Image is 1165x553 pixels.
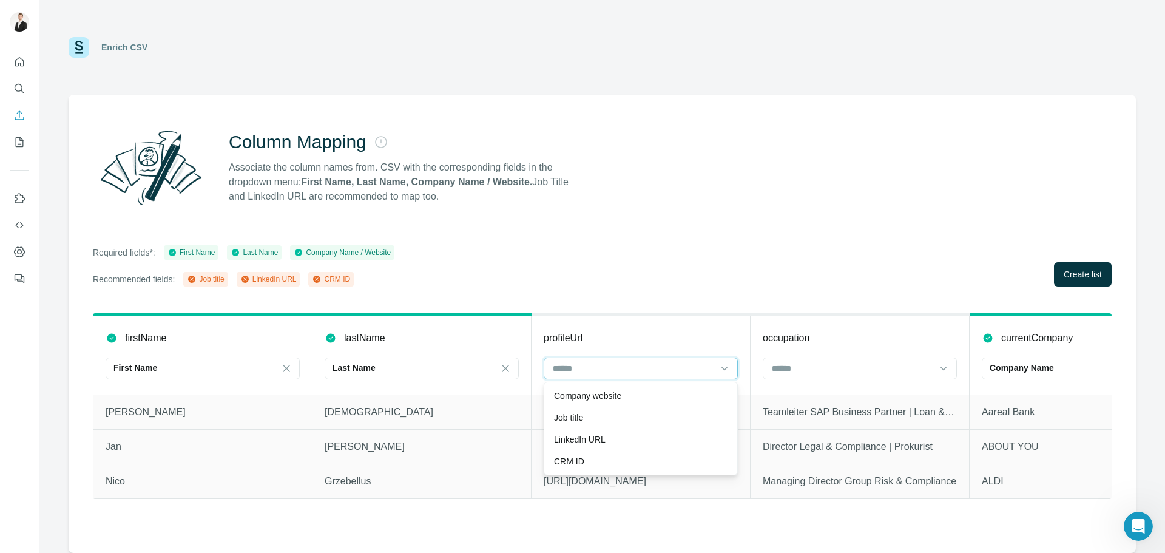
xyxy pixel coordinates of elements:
[554,390,621,402] p: Company website
[93,246,155,259] p: Required fields*:
[333,362,376,374] p: Last Name
[763,405,957,419] p: Teamleiter SAP Business Partner | Loan & Risk
[763,474,957,489] p: Managing Director Group Risk & Compliance
[10,268,29,290] button: Feedback
[125,331,166,345] p: firstName
[10,51,29,73] button: Quick start
[763,439,957,454] p: Director Legal & Compliance | Prokurist
[10,214,29,236] button: Use Surfe API
[101,41,147,53] div: Enrich CSV
[10,104,29,126] button: Enrich CSV
[312,274,350,285] div: CRM ID
[544,474,738,489] p: [URL][DOMAIN_NAME]
[231,247,278,258] div: Last Name
[10,131,29,153] button: My lists
[301,177,532,187] strong: First Name, Last Name, Company Name / Website.
[93,124,209,211] img: Surfe Illustration - Column Mapping
[10,241,29,263] button: Dashboard
[187,274,224,285] div: Job title
[344,331,385,345] p: lastName
[93,273,175,285] p: Recommended fields:
[325,474,519,489] p: Grzebellus
[544,331,582,345] p: profileUrl
[229,160,579,204] p: Associate the column names from. CSV with the corresponding fields in the dropdown menu: Job Titl...
[106,439,300,454] p: Jan
[240,274,297,285] div: LinkedIn URL
[763,331,809,345] p: occupation
[294,247,391,258] div: Company Name / Website
[10,12,29,32] img: Avatar
[990,362,1054,374] p: Company Name
[325,439,519,454] p: [PERSON_NAME]
[113,362,157,374] p: First Name
[1054,262,1112,287] button: Create list
[1124,512,1153,541] iframe: Intercom live chat
[1001,331,1073,345] p: currentCompany
[106,405,300,419] p: [PERSON_NAME]
[10,78,29,100] button: Search
[325,405,519,419] p: [DEMOGRAPHIC_DATA]
[1064,268,1102,280] span: Create list
[554,455,584,467] p: CRM ID
[229,131,366,153] h2: Column Mapping
[554,412,583,424] p: Job title
[167,247,215,258] div: First Name
[554,433,606,446] p: LinkedIn URL
[10,188,29,209] button: Use Surfe on LinkedIn
[69,37,89,58] img: Surfe Logo
[106,474,300,489] p: Nico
